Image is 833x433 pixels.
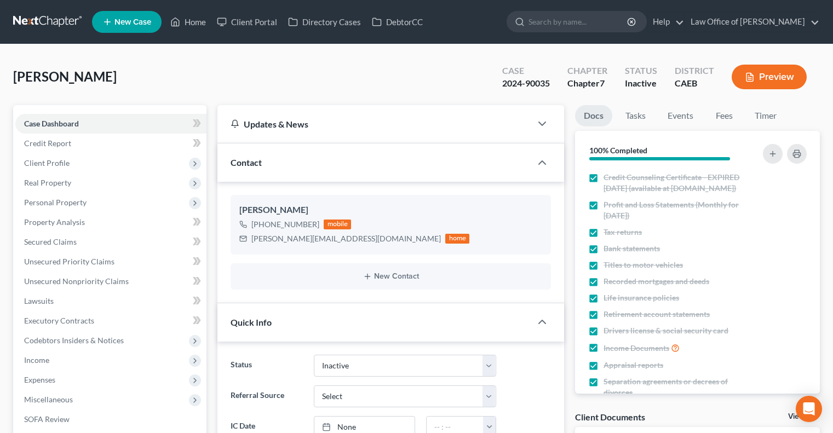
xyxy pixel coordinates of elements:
a: Client Portal [211,12,283,32]
span: Unsecured Nonpriority Claims [24,276,129,286]
a: Home [165,12,211,32]
span: Miscellaneous [24,395,73,404]
a: Directory Cases [283,12,366,32]
div: Inactive [625,77,657,90]
strong: 100% Completed [589,146,647,155]
span: Life insurance policies [604,292,679,303]
a: DebtorCC [366,12,428,32]
span: SOFA Review [24,414,70,424]
span: Tax returns [604,227,642,238]
span: Case Dashboard [24,119,79,128]
div: 2024-90035 [502,77,550,90]
a: Unsecured Priority Claims [15,252,206,272]
span: Bank statements [604,243,660,254]
div: District [675,65,714,77]
span: Personal Property [24,198,87,207]
a: View All [788,413,815,420]
a: Events [659,105,702,126]
div: Chapter [567,77,607,90]
a: Unsecured Nonpriority Claims [15,272,206,291]
a: Timer [746,105,785,126]
a: Lawsuits [15,291,206,311]
span: Codebtors Insiders & Notices [24,336,124,345]
span: Client Profile [24,158,70,168]
div: CAEB [675,77,714,90]
a: Case Dashboard [15,114,206,134]
a: Docs [575,105,612,126]
div: home [445,234,469,244]
span: Credit Report [24,138,71,148]
input: Search by name... [528,11,629,32]
span: Drivers license & social security card [604,325,728,336]
a: Secured Claims [15,232,206,252]
a: Executory Contracts [15,311,206,331]
div: Client Documents [575,411,645,423]
div: Chapter [567,65,607,77]
span: Property Analysis [24,217,85,227]
span: Contact [231,157,262,168]
button: New Contact [239,272,542,281]
span: Separation agreements or decrees of divorces [604,376,749,398]
span: Income [24,355,49,365]
div: [PERSON_NAME][EMAIL_ADDRESS][DOMAIN_NAME] [251,233,441,244]
span: Lawsuits [24,296,54,305]
span: Recorded mortgages and deeds [604,276,709,287]
span: Executory Contracts [24,316,94,325]
div: Status [625,65,657,77]
span: [PERSON_NAME] [13,68,117,84]
div: Case [502,65,550,77]
label: Referral Source [225,385,308,407]
span: 7 [600,78,605,88]
span: Appraisal reports [604,360,663,371]
a: Help [647,12,684,32]
div: [PERSON_NAME] [239,204,542,217]
span: Credit Counseling Certificate - EXPIRED [DATE] (available at [DOMAIN_NAME]) [604,172,749,194]
div: Updates & News [231,118,518,130]
div: Open Intercom Messenger [796,396,822,422]
a: Tasks [617,105,654,126]
span: New Case [114,18,151,26]
span: Profit and Loss Statements (Monthly for [DATE]) [604,199,749,221]
div: [PHONE_NUMBER] [251,219,319,230]
span: Quick Info [231,317,272,327]
button: Preview [732,65,807,89]
a: SOFA Review [15,409,206,429]
a: Credit Report [15,134,206,153]
span: Real Property [24,178,71,187]
span: Income Documents [604,343,669,354]
label: Status [225,355,308,377]
span: Titles to motor vehicles [604,259,683,270]
span: Secured Claims [24,237,77,246]
div: mobile [324,220,351,229]
a: Fees [706,105,742,126]
span: Unsecured Priority Claims [24,257,114,266]
span: Expenses [24,375,55,384]
a: Property Analysis [15,212,206,232]
a: Law Office of [PERSON_NAME] [685,12,819,32]
span: Retirement account statements [604,309,710,320]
